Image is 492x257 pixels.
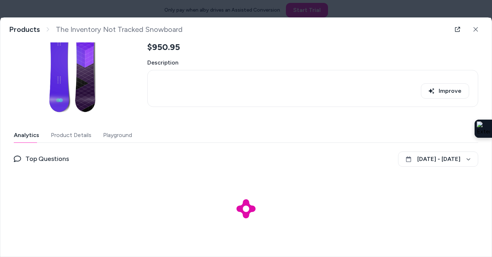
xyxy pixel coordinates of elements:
a: Products [9,25,40,34]
button: Improve [421,83,469,99]
button: Playground [103,128,132,142]
span: $950.95 [147,42,180,53]
nav: breadcrumb [9,25,183,34]
button: Product Details [51,128,91,142]
span: The Inventory Not Tracked Snowboard [56,25,183,34]
button: [DATE] - [DATE] [398,152,478,167]
span: Top Questions [25,154,69,164]
button: Analytics [14,128,39,142]
span: Description [147,58,478,67]
img: snowboard_purple_hydrogen.png [14,3,130,119]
